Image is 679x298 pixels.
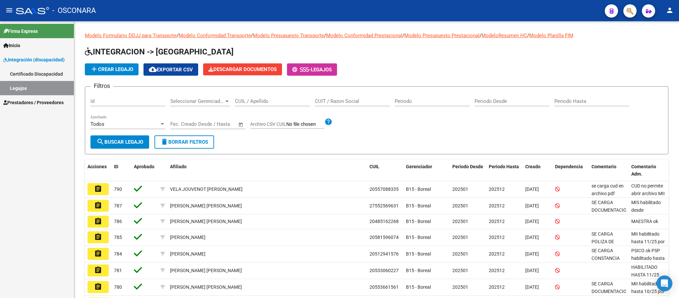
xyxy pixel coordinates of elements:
span: Descargar Documentos [208,66,277,72]
mat-icon: person [666,6,674,14]
span: 20557088335 [369,186,399,192]
mat-icon: assignment [94,250,102,258]
span: Periodo Hasta [489,164,519,169]
span: 780 [114,284,122,290]
span: Archivo CSV CUIL [250,121,286,127]
span: B15 - Boreal [406,203,431,208]
span: Dependencia [555,164,583,169]
span: 202501 [452,219,468,224]
span: Gerenciador [406,164,432,169]
button: Crear Legajo [85,63,139,75]
button: Buscar Legajo [90,135,149,149]
span: 784 [114,251,122,257]
mat-icon: assignment [94,283,102,291]
button: Borrar Filtros [154,135,214,149]
input: Fecha inicio [170,121,197,127]
span: CUD no permite abrir archivo MII habilitado hasta 10/25 por renovación de póliza. [631,183,665,226]
h3: Filtros [90,81,113,91]
span: Buscar Legajo [96,139,143,145]
span: MII habilitado hasta 11/25 por renovación de póliza. [631,231,665,259]
div: [PERSON_NAME] [170,234,205,241]
span: 202512 [489,219,505,224]
span: B15 - Boreal [406,235,431,240]
datatable-header-cell: Creado [523,160,552,182]
a: Modelo Formulario DDJJ para Transporte [85,33,177,38]
mat-icon: help [324,118,332,126]
a: Modelo Presupuesto Prestacional [404,33,480,38]
a: ModeloResumen HC [481,33,527,38]
mat-icon: menu [5,6,13,14]
span: B15 - Boreal [406,186,431,192]
span: SE CARGA DOCUMENTACION MAESTRA DE APOYO 06/08/2025 [592,200,630,228]
span: ID [114,164,118,169]
div: Open Intercom Messenger [656,275,672,291]
datatable-header-cell: Comentario [589,160,629,182]
span: 27552569631 [369,203,399,208]
span: INTEGRACION -> [GEOGRAPHIC_DATA] [85,47,234,56]
span: 20485162268 [369,219,399,224]
datatable-header-cell: Periodo Hasta [486,160,523,182]
button: Exportar CSV [143,63,198,76]
span: 787 [114,203,122,208]
span: Exportar CSV [149,67,193,73]
mat-icon: assignment [94,217,102,225]
span: Aprobado [134,164,154,169]
div: [PERSON_NAME] [PERSON_NAME] [170,202,242,210]
span: 790 [114,186,122,192]
div: [PERSON_NAME] [170,250,205,258]
span: Periodo Desde [452,164,483,169]
span: 781 [114,268,122,273]
span: 202501 [452,186,468,192]
span: 202512 [489,235,505,240]
span: 202512 [489,284,505,290]
span: Seleccionar Gerenciador [170,98,224,104]
mat-icon: delete [160,138,168,146]
span: Inicio [3,42,20,49]
input: Archivo CSV CUIL [286,121,324,127]
mat-icon: cloud_download [149,65,157,73]
datatable-header-cell: Dependencia [552,160,589,182]
span: 20581596074 [369,235,399,240]
span: 202512 [489,186,505,192]
span: B15 - Boreal [406,219,431,224]
mat-icon: search [96,138,104,146]
span: Comentario [592,164,616,169]
span: - [292,67,311,73]
span: se carga cud en archivo pdf -29/08/2025-boreal [592,183,624,211]
mat-icon: assignment [94,201,102,209]
span: Acciones [87,164,107,169]
span: Afiliado [170,164,187,169]
mat-icon: assignment [94,266,102,274]
span: [DATE] [525,219,539,224]
span: [DATE] [525,284,539,290]
span: 202501 [452,251,468,257]
span: Todos [90,121,104,127]
input: Fecha fin [203,121,235,127]
span: 20553661561 [369,284,399,290]
datatable-header-cell: Comentario Adm. [629,160,668,182]
span: 202501 [452,203,468,208]
datatable-header-cell: Gerenciador [403,160,450,182]
span: 202512 [489,203,505,208]
datatable-header-cell: CUIL [367,160,403,182]
span: Crear Legajo [90,66,133,72]
datatable-header-cell: Aprobado [131,160,158,182]
span: [DATE] [525,268,539,273]
span: MAESTRA ok [631,219,658,224]
span: 202512 [489,251,505,257]
span: - OSCONARA [52,3,96,18]
datatable-header-cell: Acciones [85,160,111,182]
span: 20533060227 [369,268,399,273]
datatable-header-cell: ID [111,160,131,182]
datatable-header-cell: Periodo Desde [450,160,486,182]
span: [DATE] [525,235,539,240]
a: Modelo Conformidad Prestacional [326,33,402,38]
a: Modelo Planilla FIM [529,33,573,38]
span: Prestadores / Proveedores [3,99,64,106]
div: [PERSON_NAME] [PERSON_NAME] [170,283,242,291]
span: 202501 [452,235,468,240]
mat-icon: assignment [94,233,102,241]
div: [PERSON_NAME] [PERSON_NAME] [170,218,242,225]
span: 786 [114,219,122,224]
span: Firma Express [3,28,38,35]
